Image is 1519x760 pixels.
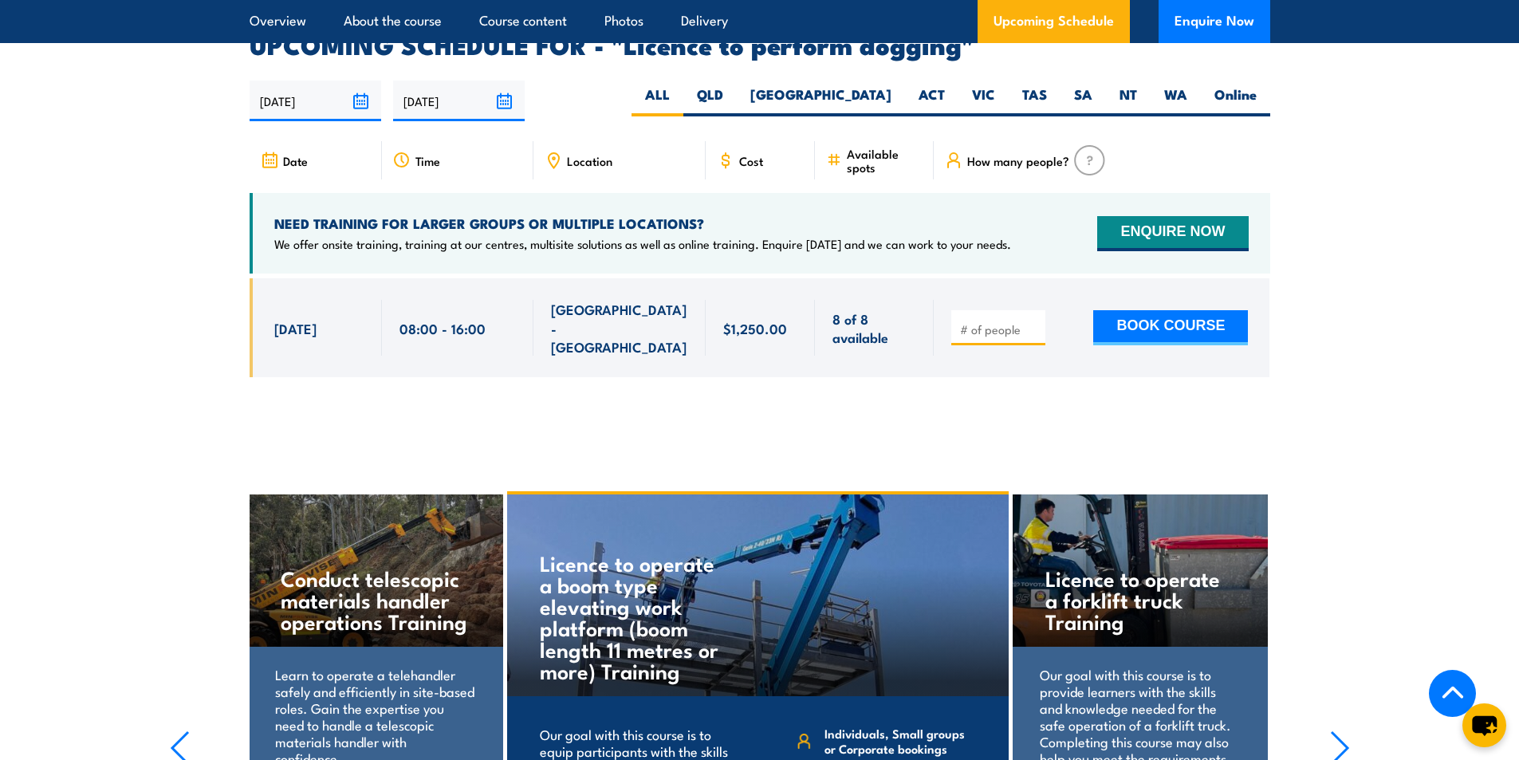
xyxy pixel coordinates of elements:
[1061,85,1106,116] label: SA
[281,567,470,632] h4: Conduct telescopic materials handler operations Training
[1045,567,1234,632] h4: Licence to operate a forklift truck Training
[967,154,1069,167] span: How many people?
[567,154,612,167] span: Location
[540,552,727,681] h4: Licence to operate a boom type elevating work platform (boom length 11 metres or more) Training
[393,81,525,121] input: To date
[905,85,958,116] label: ACT
[1093,310,1248,345] button: BOOK COURSE
[739,154,763,167] span: Cost
[415,154,440,167] span: Time
[632,85,683,116] label: ALL
[1009,85,1061,116] label: TAS
[960,321,1040,337] input: # of people
[1201,85,1270,116] label: Online
[274,319,317,337] span: [DATE]
[250,33,1270,55] h2: UPCOMING SCHEDULE FOR - "Licence to perform dogging"
[250,81,381,121] input: From date
[832,309,916,347] span: 8 of 8 available
[274,215,1011,232] h4: NEED TRAINING FOR LARGER GROUPS OR MULTIPLE LOCATIONS?
[1151,85,1201,116] label: WA
[737,85,905,116] label: [GEOGRAPHIC_DATA]
[847,147,923,174] span: Available spots
[824,726,976,756] span: Individuals, Small groups or Corporate bookings
[399,319,486,337] span: 08:00 - 16:00
[723,319,787,337] span: $1,250.00
[958,85,1009,116] label: VIC
[274,236,1011,252] p: We offer onsite training, training at our centres, multisite solutions as well as online training...
[1106,85,1151,116] label: NT
[283,154,308,167] span: Date
[1462,703,1506,747] button: chat-button
[683,85,737,116] label: QLD
[551,300,688,356] span: [GEOGRAPHIC_DATA] - [GEOGRAPHIC_DATA]
[1097,216,1248,251] button: ENQUIRE NOW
